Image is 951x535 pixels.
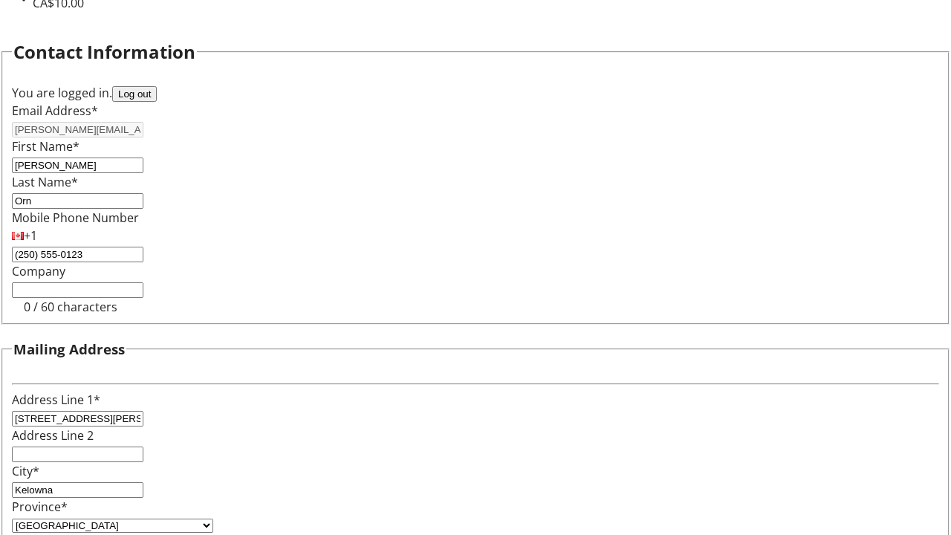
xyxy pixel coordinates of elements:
input: (506) 234-5678 [12,247,143,262]
label: Address Line 2 [12,427,94,444]
label: Address Line 1* [12,392,100,408]
label: First Name* [12,138,79,155]
h3: Mailing Address [13,339,125,360]
label: Mobile Phone Number [12,210,139,226]
label: Province* [12,499,68,515]
div: You are logged in. [12,84,939,102]
label: Last Name* [12,174,78,190]
label: City* [12,463,39,479]
tr-character-limit: 0 / 60 characters [24,299,117,315]
button: Log out [112,86,157,102]
label: Company [12,263,65,279]
input: City [12,482,143,498]
input: Address [12,411,143,427]
h2: Contact Information [13,39,195,65]
label: Email Address* [12,103,98,119]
